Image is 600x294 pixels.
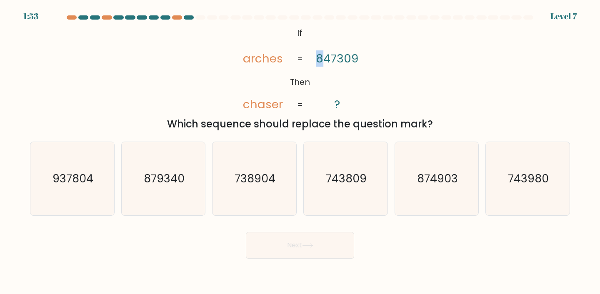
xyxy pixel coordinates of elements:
text: 738904 [235,171,275,186]
tspan: arches [243,50,283,67]
div: Level 7 [550,10,577,22]
tspan: = [297,99,303,110]
tspan: = [297,53,303,65]
div: 1:53 [23,10,38,22]
text: 879340 [144,171,185,186]
tspan: chaser [243,96,283,112]
svg: @import url('[URL][DOMAIN_NAME]); [228,25,372,113]
text: 743809 [326,171,367,186]
tspan: ? [334,96,340,112]
text: 937804 [52,171,93,186]
div: Which sequence should replace the question mark? [35,117,565,132]
tspan: Then [290,77,310,88]
text: 743980 [508,171,549,186]
tspan: 847309 [316,50,358,67]
tspan: If [298,27,302,39]
button: Next [246,232,354,259]
text: 874903 [417,171,458,186]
